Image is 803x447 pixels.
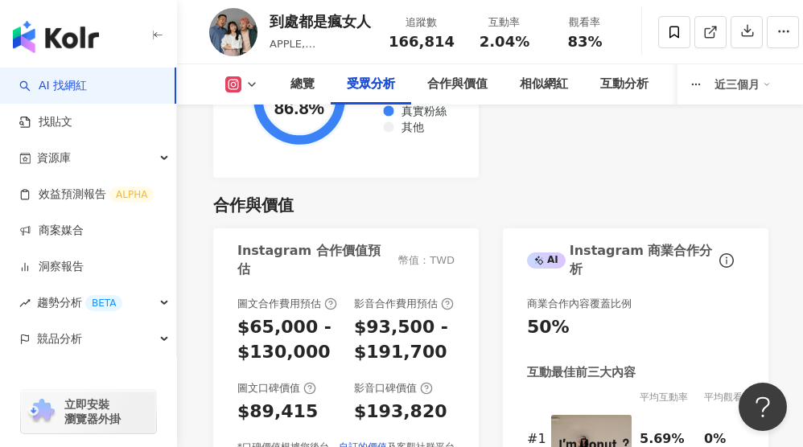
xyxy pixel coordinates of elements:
span: 競品分析 [37,321,82,357]
span: 真實粉絲 [389,105,447,117]
span: info-circle [717,251,736,270]
div: 到處都是瘋女人 [270,11,371,31]
div: $193,820 [354,400,447,424]
div: $93,500 - $191,700 [354,315,455,365]
div: 圖文口碑價值 [237,381,316,396]
div: 平均互動率 [640,389,704,405]
div: 合作與價值 [427,75,488,94]
span: 資源庫 [37,140,71,176]
a: 找貼文 [19,114,72,130]
span: 166,814 [389,33,455,50]
div: 互動率 [474,14,535,31]
div: 商業合作內容覆蓋比例 [527,297,632,311]
a: 商案媒合 [19,223,84,239]
div: 幣值：TWD [398,253,455,268]
div: 平均觀看率 [704,389,768,405]
a: chrome extension立即安裝 瀏覽器外掛 [21,390,156,433]
span: 83% [567,34,602,50]
span: rise [19,297,31,309]
img: chrome extension [26,399,57,424]
a: 洞察報告 [19,259,84,275]
img: KOL Avatar [209,8,257,56]
span: 2.04% [480,34,529,50]
div: 互動分析 [600,75,649,94]
div: Instagram 合作價值預估 [237,242,390,278]
div: 總覽 [290,75,315,94]
div: 影音合作費用預估 [354,297,454,311]
div: AI [527,252,566,269]
span: 趨勢分析 [37,285,122,321]
a: searchAI 找網紅 [19,78,87,94]
div: 受眾分析 [347,75,395,94]
span: 其他 [389,121,424,133]
img: logo [13,21,99,53]
a: 效益預測報告ALPHA [19,187,154,203]
div: 近三個月 [714,72,771,97]
div: 圖文合作費用預估 [237,297,337,311]
div: Instagram 商業合作分析 [527,242,714,278]
div: 觀看率 [554,14,616,31]
div: 相似網紅 [520,75,568,94]
div: 合作與價值 [213,194,294,216]
span: 立即安裝 瀏覽器外掛 [64,397,121,426]
div: 追蹤數 [389,14,455,31]
iframe: Help Scout Beacon - Open [739,383,787,431]
span: APPLE, apple_misscrazy [270,38,356,66]
div: $89,415 [237,400,318,424]
div: $65,000 - $130,000 [237,315,338,365]
div: BETA [85,295,122,311]
div: 50% [527,315,570,340]
div: 影音口碑價值 [354,381,433,396]
div: 互動最佳前三大內容 [527,364,636,381]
